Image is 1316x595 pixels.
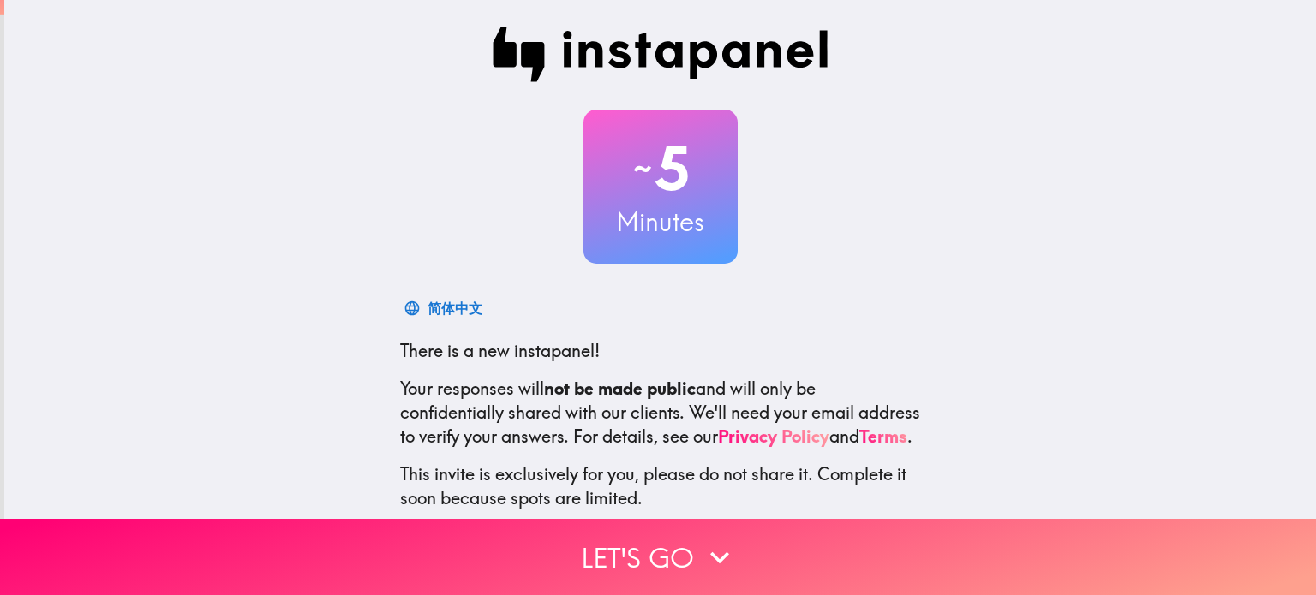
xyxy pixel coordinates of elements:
a: Terms [859,425,907,447]
img: Instapanel [493,27,828,82]
a: Privacy Policy [718,425,829,447]
b: not be made public [544,378,696,399]
h2: 5 [583,134,738,204]
button: 简体中文 [400,291,489,325]
p: This invite is exclusively for you, please do not share it. Complete it soon because spots are li... [400,462,921,510]
span: ~ [631,143,655,194]
span: There is a new instapanel! [400,340,600,361]
h3: Minutes [583,204,738,240]
div: 简体中文 [428,296,482,320]
p: Your responses will and will only be confidentially shared with our clients. We'll need your emai... [400,377,921,449]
